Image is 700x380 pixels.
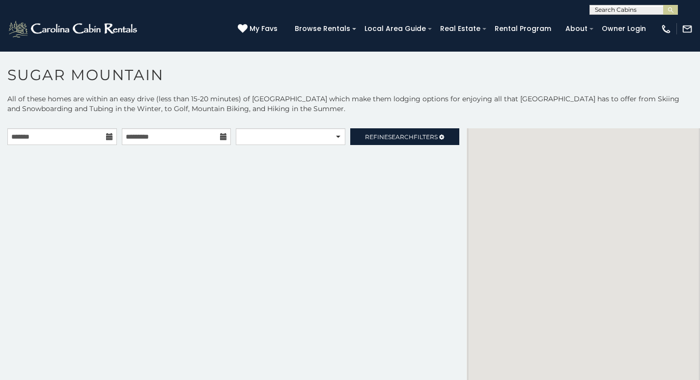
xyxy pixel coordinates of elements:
[597,21,651,36] a: Owner Login
[490,21,556,36] a: Rental Program
[290,21,355,36] a: Browse Rentals
[250,24,278,34] span: My Favs
[7,19,140,39] img: White-1-2.png
[435,21,485,36] a: Real Estate
[238,24,280,34] a: My Favs
[560,21,592,36] a: About
[350,128,460,145] a: RefineSearchFilters
[360,21,431,36] a: Local Area Guide
[365,133,438,141] span: Refine Filters
[388,133,414,141] span: Search
[682,24,693,34] img: mail-regular-white.png
[661,24,672,34] img: phone-regular-white.png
